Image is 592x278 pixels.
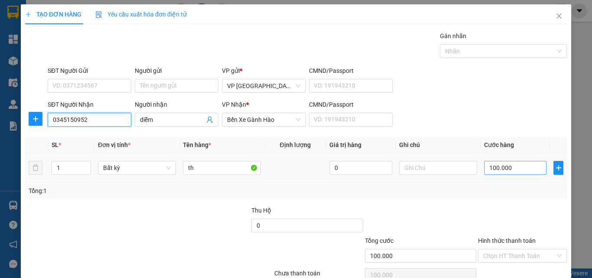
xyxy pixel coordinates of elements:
[554,164,563,171] span: plus
[135,100,218,109] div: Người nhận
[29,115,42,122] span: plus
[206,116,213,123] span: user-add
[84,169,89,174] span: down
[95,11,102,18] img: icon
[396,137,481,154] th: Ghi chú
[25,11,81,18] span: TẠO ĐƠN HÀNG
[329,141,361,148] span: Giá trị hàng
[399,161,477,175] input: Ghi Chú
[222,101,246,108] span: VP Nhận
[222,66,306,75] div: VP gửi
[365,237,394,244] span: Tổng cước
[52,141,59,148] span: SL
[84,163,89,168] span: up
[227,79,300,92] span: VP Sài Gòn
[309,100,393,109] div: CMND/Passport
[183,161,261,175] input: VD: Bàn, Ghế
[478,237,536,244] label: Hình thức thanh toán
[25,11,31,17] span: plus
[556,13,563,20] span: close
[553,161,563,175] button: plus
[251,207,271,214] span: Thu Hộ
[98,141,130,148] span: Đơn vị tính
[440,33,466,39] label: Gán nhãn
[95,11,187,18] span: Yêu cầu xuất hóa đơn điện tử
[183,141,211,148] span: Tên hàng
[547,4,571,29] button: Close
[48,100,131,109] div: SĐT Người Nhận
[280,141,310,148] span: Định lượng
[103,161,171,174] span: Bất kỳ
[135,66,218,75] div: Người gửi
[81,168,91,174] span: Decrease Value
[484,141,514,148] span: Cước hàng
[329,161,392,175] input: 0
[29,161,42,175] button: delete
[29,112,42,126] button: plus
[309,66,393,75] div: CMND/Passport
[227,113,300,126] span: Bến Xe Gành Hào
[29,186,229,196] div: Tổng: 1
[48,66,131,75] div: SĐT Người Gửi
[81,161,91,168] span: Increase Value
